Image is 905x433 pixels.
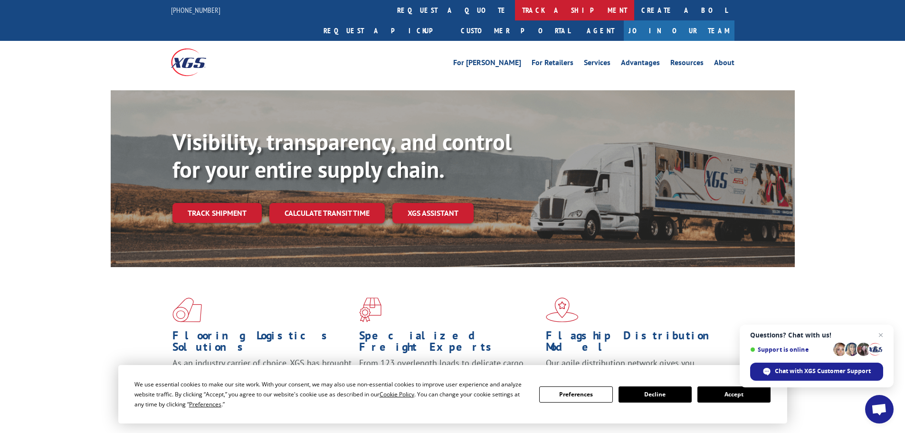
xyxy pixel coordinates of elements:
button: Preferences [539,386,612,403]
a: Advantages [621,59,660,69]
p: From 123 overlength loads to delicate cargo, our experienced staff knows the best way to move you... [359,357,539,400]
span: Preferences [189,400,221,408]
button: Accept [697,386,771,403]
a: Agent [577,20,624,41]
div: Chat with XGS Customer Support [750,363,883,381]
span: Cookie Policy [380,390,414,398]
a: For Retailers [532,59,573,69]
a: For [PERSON_NAME] [453,59,521,69]
img: xgs-icon-flagship-distribution-model-red [546,298,579,322]
a: Calculate transit time [269,203,385,223]
div: We use essential cookies to make our site work. With your consent, we may also use non-essential ... [134,379,528,409]
b: Visibility, transparency, and control for your entire supply chain. [172,127,512,184]
a: Customer Portal [454,20,577,41]
h1: Flooring Logistics Solutions [172,330,352,357]
img: xgs-icon-total-supply-chain-intelligence-red [172,298,202,322]
span: Questions? Chat with us! [750,331,883,339]
div: Open chat [865,395,894,423]
a: Join Our Team [624,20,734,41]
span: As an industry carrier of choice, XGS has brought innovation and dedication to flooring logistics... [172,357,352,391]
span: Our agile distribution network gives you nationwide inventory management on demand. [546,357,721,380]
span: Close chat [875,329,886,341]
a: About [714,59,734,69]
a: Resources [670,59,704,69]
div: Cookie Consent Prompt [118,365,787,423]
a: Services [584,59,610,69]
a: Track shipment [172,203,262,223]
button: Decline [619,386,692,403]
h1: Specialized Freight Experts [359,330,539,357]
span: Chat with XGS Customer Support [775,367,871,375]
a: Request a pickup [316,20,454,41]
a: XGS ASSISTANT [392,203,474,223]
a: [PHONE_NUMBER] [171,5,220,15]
h1: Flagship Distribution Model [546,330,725,357]
img: xgs-icon-focused-on-flooring-red [359,298,381,322]
span: Support is online [750,346,830,353]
